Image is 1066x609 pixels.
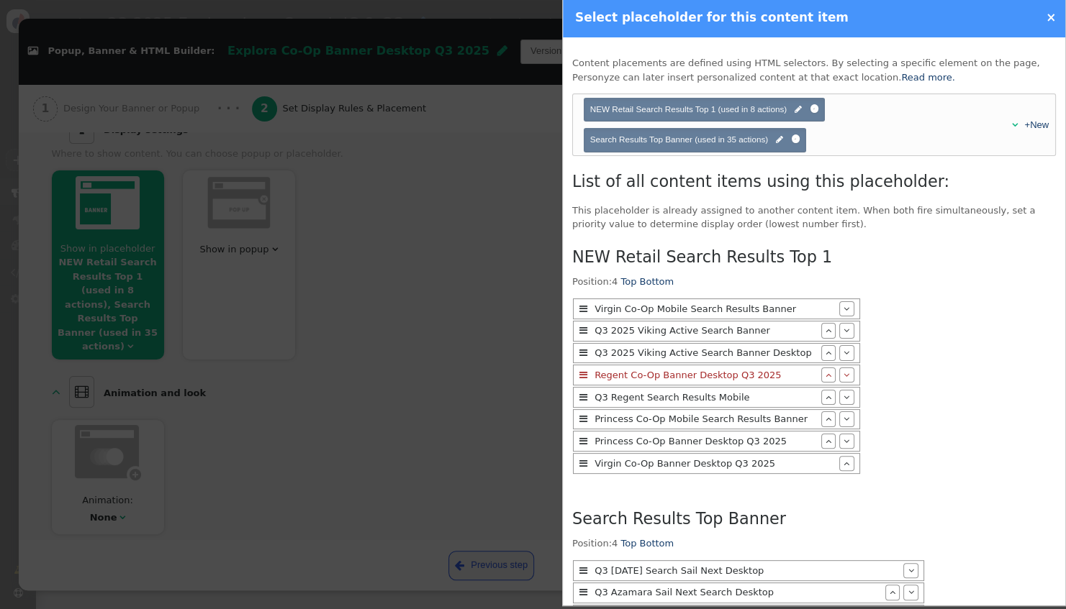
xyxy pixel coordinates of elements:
[826,348,831,357] span: 
[1024,119,1049,130] a: +New
[844,370,849,380] span: 
[572,56,1056,84] p: Content placements are defined using HTML selectors. By selecting a specific element on the page,...
[590,104,787,114] span: NEW Retail Search Results Top 1 (used in 8 actions)
[591,390,821,405] div: Q3 Regent Search Results Mobile
[579,414,587,423] span: 
[620,538,636,549] a: Top
[591,457,839,471] div: Virgin Co-Op Banner Desktop Q3 2025
[890,587,895,597] span: 
[579,393,587,402] span: 
[612,538,618,549] span: 4
[572,203,1056,232] p: This placeholder is already assigned to another content item. When both fire simultaneously, set ...
[1046,10,1056,24] a: ×
[844,304,849,313] span: 
[591,302,839,316] div: Virgin Co-Op Mobile Search Results Banner
[572,275,861,484] div: Position:
[579,304,587,313] span: 
[620,276,636,287] a: Top
[826,436,831,446] span: 
[579,348,587,357] span: 
[591,412,821,426] div: Princess Co-Op Mobile Search Results Banner
[591,564,903,578] div: Q3 [DATE] Search Sail Next Desktop
[579,436,587,446] span: 
[591,434,821,449] div: Princess Co-Op Banner Desktop Q3 2025
[844,326,849,335] span: 
[591,368,821,383] div: Regent Co-Op Banner Desktop Q3 2025
[591,324,821,338] div: Q3 2025 Viking Active Search Banner
[908,566,913,575] span: 
[640,276,674,287] a: Bottom
[579,566,587,575] span: 
[572,170,1056,194] h3: List of all content items using this placeholder:
[844,348,849,357] span: 
[908,587,913,597] span: 
[640,538,674,549] a: Bottom
[579,370,587,380] span: 
[776,134,783,147] span: 
[826,414,831,423] span: 
[844,459,849,468] span: 
[826,326,831,335] span: 
[591,346,821,360] div: Q3 2025 Viking Active Search Banner Desktop
[579,459,587,468] span: 
[579,587,587,597] span: 
[591,585,885,600] div: Q3 Azamara Sail Next Search Desktop
[844,393,849,402] span: 
[612,276,618,287] span: 4
[826,393,831,402] span: 
[572,507,925,531] h3: Search Results Top Banner
[901,72,955,83] a: Read more.
[795,104,802,116] span: 
[572,245,861,270] h3: NEW Retail Search Results Top 1
[844,436,849,446] span: 
[844,414,849,423] span: 
[579,326,587,335] span: 
[826,370,831,380] span: 
[590,134,768,144] span: Search Results Top Banner (used in 35 actions)
[1012,120,1018,129] span: 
